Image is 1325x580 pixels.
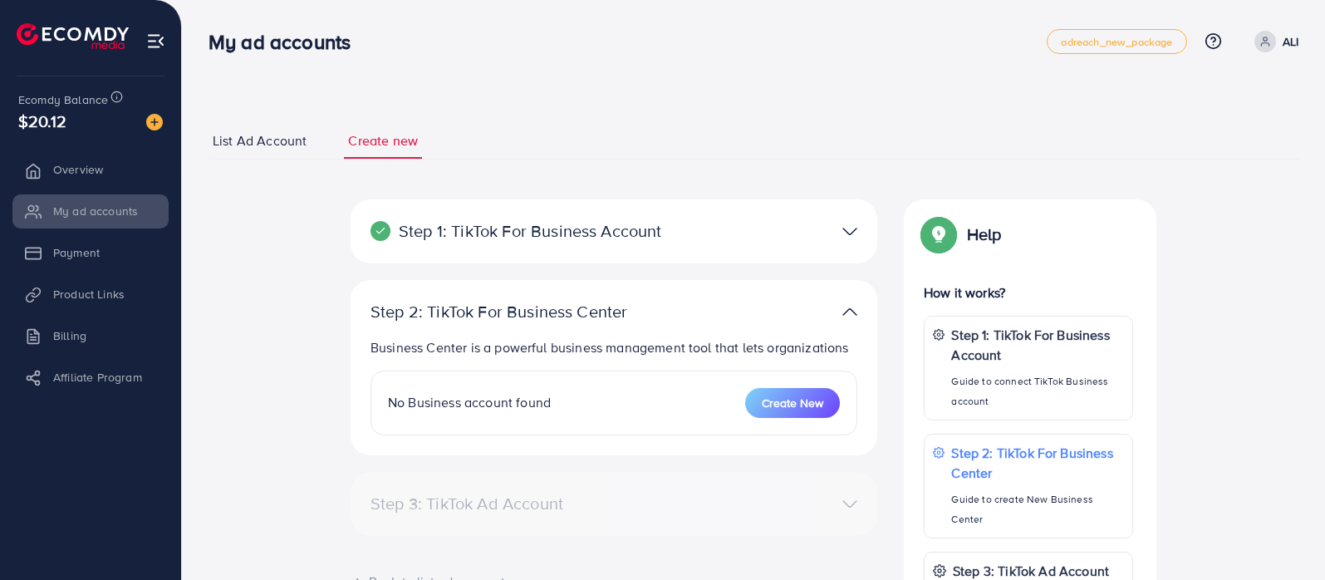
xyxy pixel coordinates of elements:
img: logo [17,23,129,49]
h3: My ad accounts [209,30,364,54]
p: Business Center is a powerful business management tool that lets organizations [371,337,864,357]
p: Step 2: TikTok For Business Center [951,443,1124,483]
p: Step 1: TikTok For Business Account [371,221,686,241]
p: How it works? [924,283,1133,302]
span: adreach_new_package [1061,37,1172,47]
img: image [146,114,163,130]
p: Guide to create New Business Center [951,489,1124,529]
span: No Business account found [388,393,551,411]
p: ALI [1283,32,1298,52]
img: menu [146,32,165,51]
a: ALI [1248,31,1298,52]
span: Create new [348,131,418,150]
img: Popup guide [924,219,954,249]
a: adreach_new_package [1047,29,1186,54]
img: TikTok partner [842,300,857,324]
p: Step 2: TikTok For Business Center [371,302,686,322]
img: TikTok partner [842,219,857,243]
p: Step 1: TikTok For Business Account [951,325,1124,365]
button: Create New [745,388,840,418]
span: $20.12 [18,109,66,133]
span: List Ad Account [213,131,307,150]
p: Guide to connect TikTok Business account [951,371,1124,411]
span: Ecomdy Balance [18,91,108,108]
p: Help [967,224,1002,244]
span: Create New [762,395,823,411]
